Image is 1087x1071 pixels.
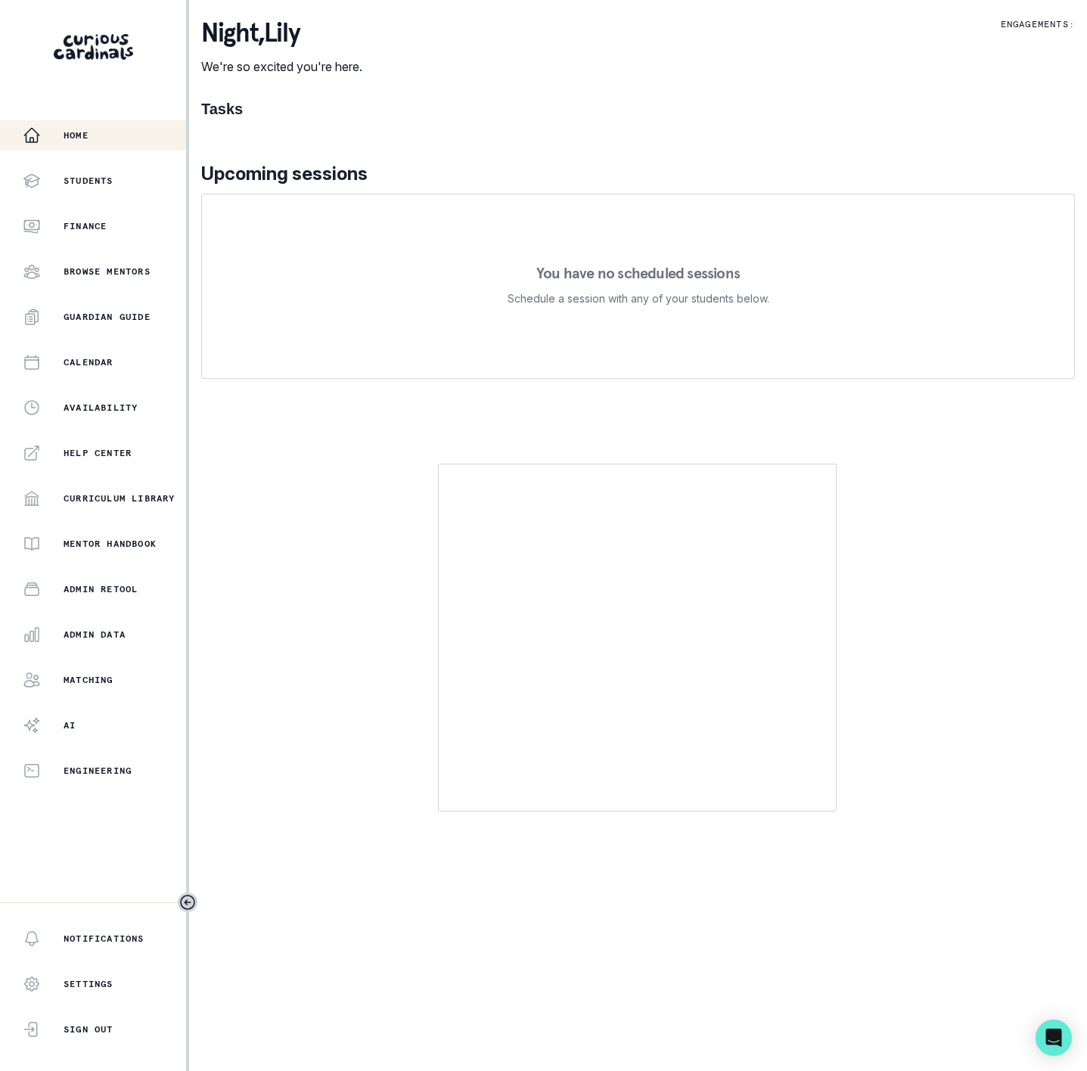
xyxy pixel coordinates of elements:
[64,175,113,187] p: Students
[54,34,133,60] img: Curious Cardinals Logo
[201,18,362,48] p: night , Lily
[201,160,1075,188] p: Upcoming sessions
[64,978,113,990] p: Settings
[64,719,76,731] p: AI
[64,765,132,777] p: Engineering
[64,583,138,595] p: Admin Retool
[64,311,151,323] p: Guardian Guide
[64,447,132,459] p: Help Center
[201,57,362,76] p: We're so excited you're here.
[178,892,197,912] button: Toggle sidebar
[1001,18,1075,30] p: Engagements:
[64,129,89,141] p: Home
[64,933,144,945] p: Notifications
[64,538,157,550] p: Mentor Handbook
[64,220,107,232] p: Finance
[64,402,138,414] p: Availability
[536,265,740,281] p: You have no scheduled sessions
[64,356,113,368] p: Calendar
[64,674,113,686] p: Matching
[64,492,175,504] p: Curriculum Library
[64,1023,113,1035] p: Sign Out
[508,290,769,308] p: Schedule a session with any of your students below.
[1036,1020,1072,1056] div: Open Intercom Messenger
[201,100,1075,118] h1: Tasks
[64,629,126,641] p: Admin Data
[64,265,151,278] p: Browse Mentors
